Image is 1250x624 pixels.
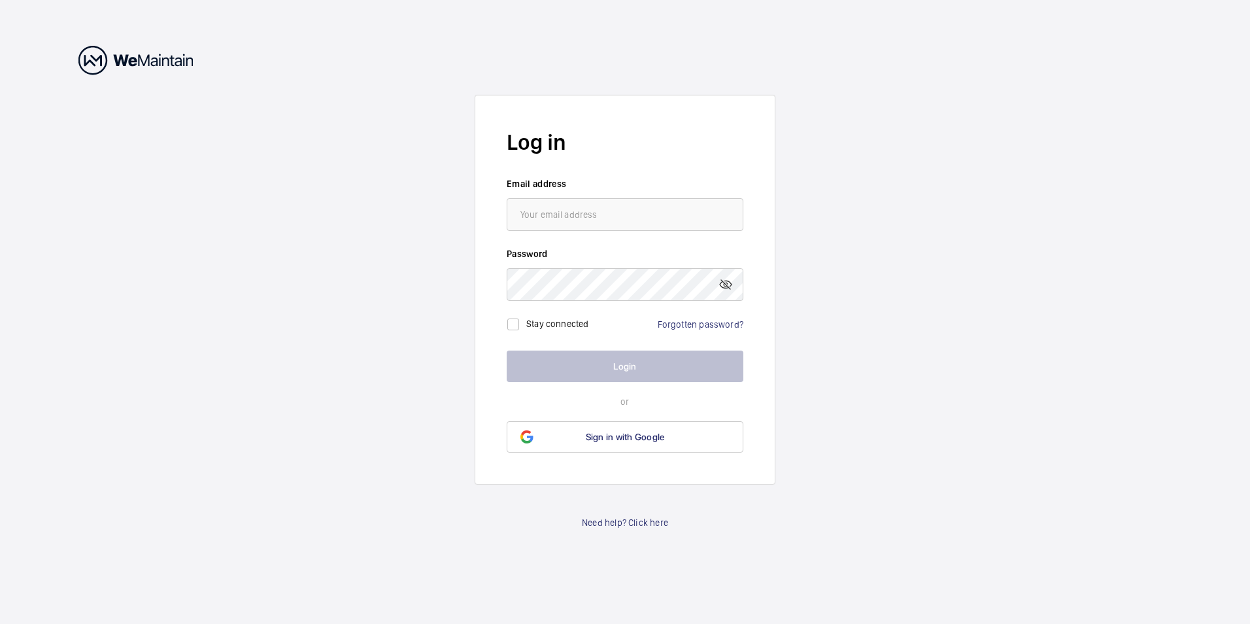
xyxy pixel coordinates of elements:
label: Stay connected [526,319,589,329]
input: Your email address [507,198,743,231]
span: Sign in with Google [586,432,665,442]
p: or [507,395,743,408]
h2: Log in [507,127,743,158]
a: Forgotten password? [658,319,743,330]
label: Password [507,247,743,260]
label: Email address [507,177,743,190]
button: Login [507,351,743,382]
a: Need help? Click here [582,516,668,529]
